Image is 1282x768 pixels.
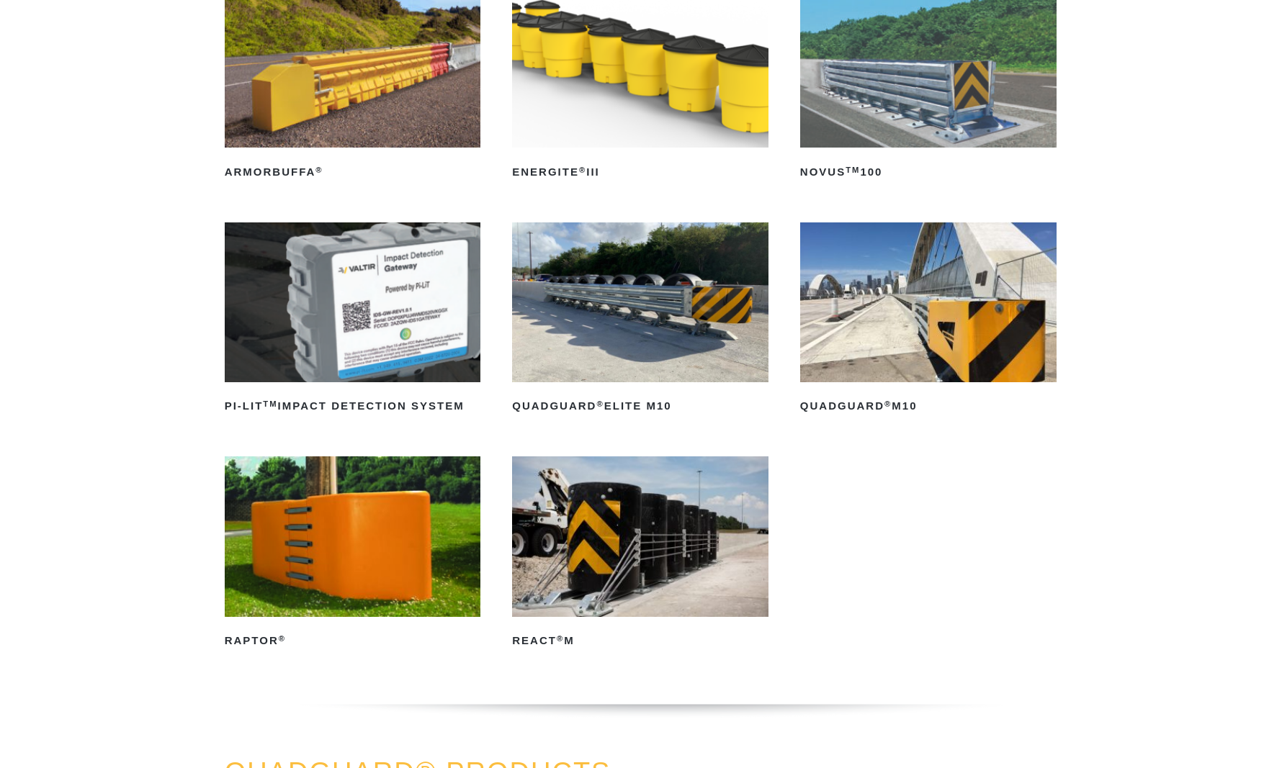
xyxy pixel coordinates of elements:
[846,166,860,174] sup: TM
[512,395,768,418] h2: QuadGuard Elite M10
[512,222,768,418] a: QuadGuard®Elite M10
[800,395,1057,418] h2: QuadGuard M10
[225,161,481,184] h2: ArmorBuffa
[512,161,768,184] h2: ENERGITE III
[596,399,604,408] sup: ®
[512,630,768,653] h2: REACT M
[225,395,481,418] h2: PI-LIT Impact Detection System
[263,399,277,408] sup: TM
[512,456,768,652] a: REACT®M
[315,166,323,174] sup: ®
[225,630,481,653] h2: RAPTOR
[800,161,1057,184] h2: NOVUS 100
[279,634,286,643] sup: ®
[557,634,564,643] sup: ®
[225,456,481,652] a: RAPTOR®
[225,222,481,418] a: PI-LITTMImpact Detection System
[579,166,586,174] sup: ®
[884,399,892,408] sup: ®
[800,222,1057,418] a: QuadGuard®M10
